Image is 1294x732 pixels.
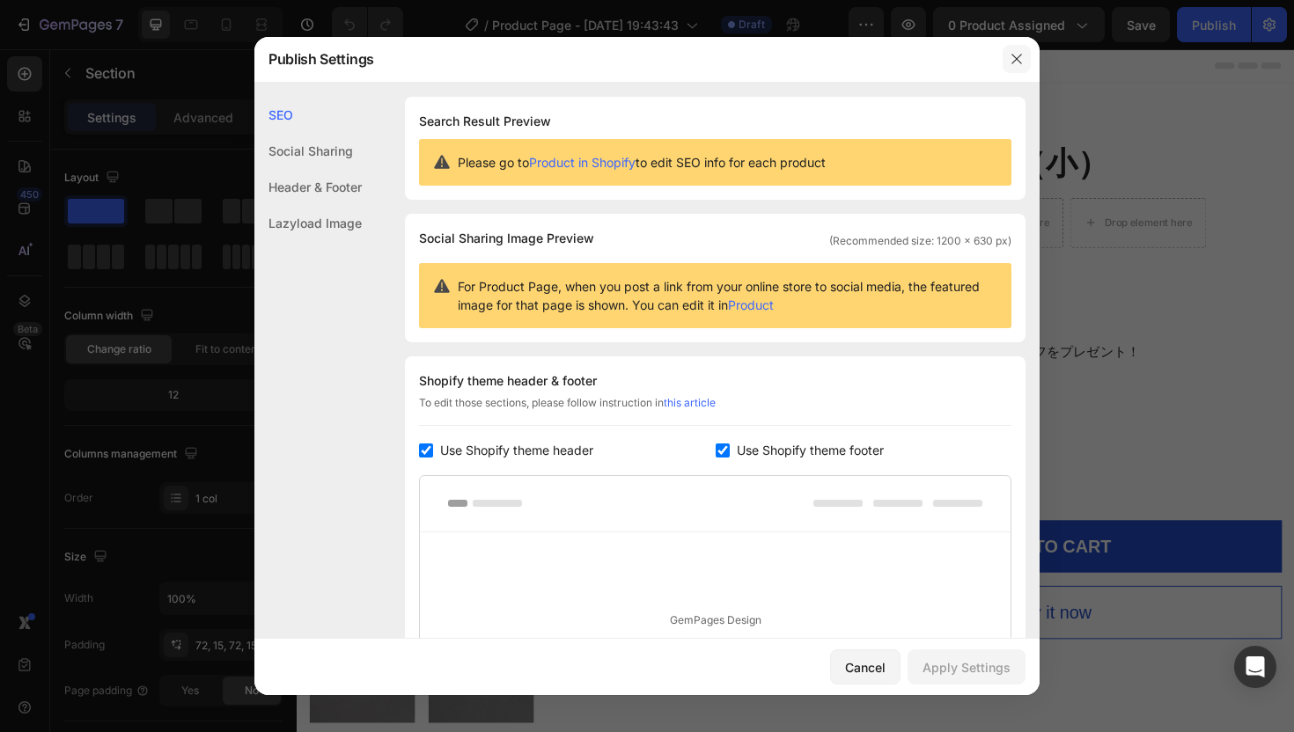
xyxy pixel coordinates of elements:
div: To edit those sections, please follow instruction in [419,395,1011,426]
span: Use Shopify theme footer [737,440,884,461]
a: Product in Shopify [529,155,636,170]
a: Product [728,297,774,312]
div: See All Specs [555,339,642,360]
button: increment [677,428,721,470]
span: (Recommended size: 1200 x 630 px) [829,233,1011,249]
a: this article [664,396,716,409]
p: 左右ペアでの販売です。 [555,250,709,265]
a: See All Specs [555,339,663,360]
div: Open Intercom Messenger [1234,646,1276,688]
div: ¥8,800 [555,162,660,206]
div: Shopify theme header & footer [419,370,1011,392]
div: Publish Settings [254,36,994,82]
div: Drop element here [703,177,797,191]
button: decrement [555,428,599,470]
span: Please go to to edit SEO info for each product [458,153,826,172]
div: Cancel [845,658,886,677]
button: Buy it now [555,568,1043,625]
div: Apply Settings [923,658,1011,677]
div: Buy it now [756,582,842,611]
button: Cancel [830,649,901,684]
h2: 蝶々 ピアス（小） [555,99,1043,143]
span: Use Shopify theme header [440,440,593,461]
div: GemPages Design [420,532,1011,709]
button: Apply Settings [908,649,1026,684]
span: For Product Page, when you post a link from your online store to social media, the featured image... [458,277,997,314]
div: Social Sharing [254,133,362,169]
button: ADD TO CART [555,499,1043,555]
div: Header & Footer [254,169,362,205]
p: 現在は先行販売中です。 7/25以降の発送になります。 [555,271,737,307]
div: Quantity [555,388,1043,413]
div: Drop element here [855,177,948,191]
input: quantity [599,428,677,470]
h1: Search Result Preview [419,111,1011,132]
p: 先行販売限定で、シンプルイヤーカフをプレゼント！ [555,313,893,328]
div: Lazyload Image [254,205,362,241]
div: ADD TO CART [735,513,862,541]
div: SEO [254,97,362,133]
span: Social Sharing Image Preview [419,228,594,249]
